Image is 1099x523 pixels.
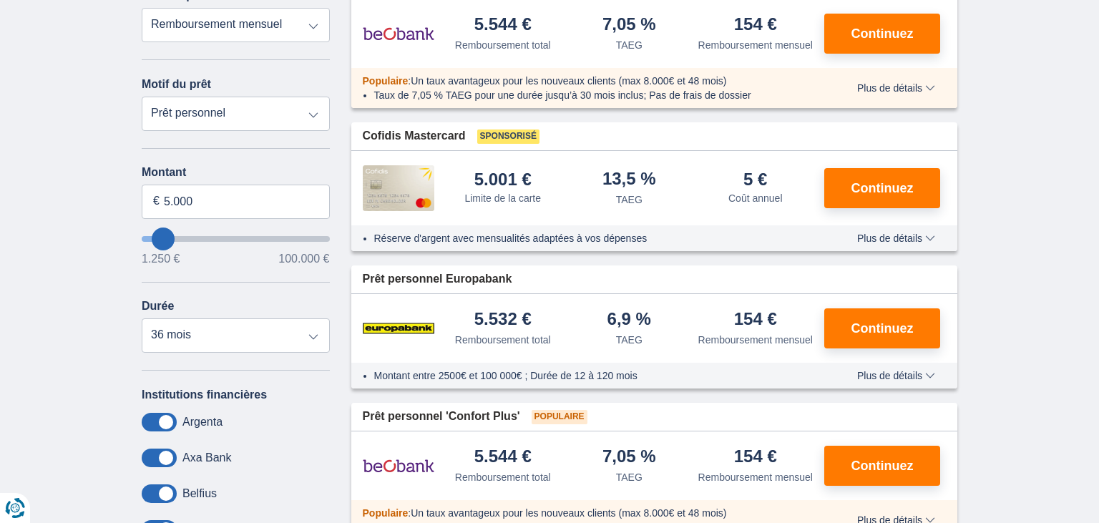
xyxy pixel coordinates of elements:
[142,388,267,401] label: Institutions financières
[455,470,551,484] div: Remboursement total
[857,371,935,381] span: Plus de détails
[616,470,643,484] div: TAEG
[374,231,816,245] li: Réserve d'argent avec mensualités adaptées à vos dépenses
[602,16,656,35] div: 7,05 %
[824,308,940,348] button: Continuez
[351,74,827,88] div: :
[846,233,946,244] button: Plus de détails
[824,446,940,486] button: Continuez
[455,38,551,52] div: Remboursement total
[698,333,813,347] div: Remboursement mensuel
[411,75,726,87] span: Un taux avantageux pour les nouveaux clients (max 8.000€ et 48 mois)
[734,16,777,35] div: 154 €
[142,300,174,313] label: Durée
[142,236,330,242] input: wantToBorrow
[851,27,914,40] span: Continuez
[142,78,211,91] label: Motif du prêt
[182,416,223,429] label: Argenta
[824,14,940,54] button: Continuez
[363,128,466,145] span: Cofidis Mastercard
[363,75,409,87] span: Populaire
[474,311,532,330] div: 5.532 €
[532,410,587,424] span: Populaire
[602,448,656,467] div: 7,05 %
[851,182,914,195] span: Continuez
[474,448,532,467] div: 5.544 €
[455,333,551,347] div: Remboursement total
[734,448,777,467] div: 154 €
[363,16,434,52] img: pret personnel Beobank
[616,38,643,52] div: TAEG
[474,16,532,35] div: 5.544 €
[363,165,434,211] img: pret personnel Cofidis CC
[374,88,816,102] li: Taux de 7,05 % TAEG pour une durée jusqu’à 30 mois inclus; Pas de frais de dossier
[464,191,541,205] div: Limite de la carte
[142,166,330,179] label: Montant
[846,370,946,381] button: Plus de détails
[477,129,539,144] span: Sponsorisé
[363,507,409,519] span: Populaire
[607,311,651,330] div: 6,9 %
[698,470,813,484] div: Remboursement mensuel
[363,409,520,425] span: Prêt personnel 'Confort Plus'
[351,506,827,520] div: :
[363,311,434,346] img: pret personnel Europabank
[851,322,914,335] span: Continuez
[411,507,726,519] span: Un taux avantageux pour les nouveaux clients (max 8.000€ et 48 mois)
[182,487,217,500] label: Belfius
[734,311,777,330] div: 154 €
[857,233,935,243] span: Plus de détails
[846,82,946,94] button: Plus de détails
[363,271,512,288] span: Prêt personnel Europabank
[616,333,643,347] div: TAEG
[616,192,643,207] div: TAEG
[728,191,783,205] div: Coût annuel
[153,193,160,210] span: €
[363,448,434,484] img: pret personnel Beobank
[278,253,329,265] span: 100.000 €
[698,38,813,52] div: Remboursement mensuel
[142,253,180,265] span: 1.250 €
[602,170,656,190] div: 13,5 %
[851,459,914,472] span: Continuez
[743,171,767,188] div: 5 €
[857,83,935,93] span: Plus de détails
[474,171,532,188] div: 5.001 €
[824,168,940,208] button: Continuez
[182,451,231,464] label: Axa Bank
[374,368,816,383] li: Montant entre 2500€ et 100 000€ ; Durée de 12 à 120 mois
